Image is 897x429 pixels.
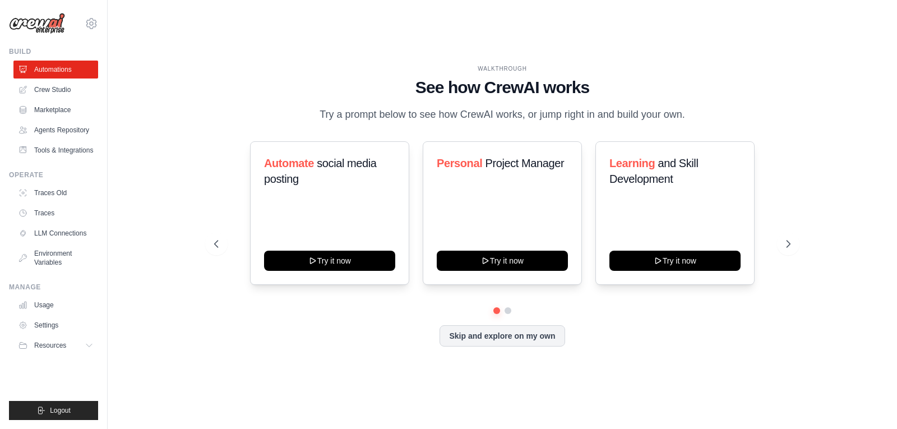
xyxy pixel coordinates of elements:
div: Operate [9,170,98,179]
button: Resources [13,336,98,354]
button: Try it now [264,251,395,271]
a: Tools & Integrations [13,141,98,159]
a: Traces [13,204,98,222]
div: Build [9,47,98,56]
h1: See how CrewAI works [214,77,790,98]
a: Usage [13,296,98,314]
button: Try it now [609,251,741,271]
a: Automations [13,61,98,79]
img: Logo [9,13,65,34]
span: social media posting [264,157,377,185]
a: Traces Old [13,184,98,202]
a: Crew Studio [13,81,98,99]
a: Environment Variables [13,245,98,271]
span: and Skill Development [609,157,698,185]
span: Resources [34,341,66,350]
span: Project Manager [486,157,565,169]
a: Agents Repository [13,121,98,139]
p: Try a prompt below to see how CrewAI works, or jump right in and build your own. [314,107,691,123]
span: Logout [50,406,71,415]
a: Marketplace [13,101,98,119]
span: Learning [609,157,655,169]
a: Settings [13,316,98,334]
button: Logout [9,401,98,420]
div: Manage [9,283,98,292]
button: Try it now [437,251,568,271]
span: Automate [264,157,314,169]
a: LLM Connections [13,224,98,242]
button: Skip and explore on my own [440,325,565,347]
div: WALKTHROUGH [214,64,790,73]
span: Personal [437,157,482,169]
